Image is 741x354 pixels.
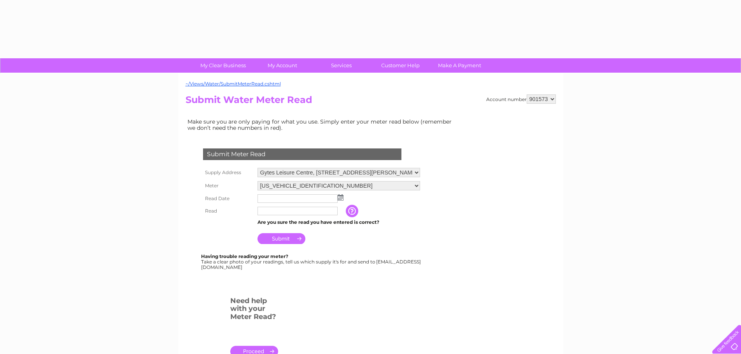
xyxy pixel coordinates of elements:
[186,117,458,133] td: Make sure you are only paying for what you use. Simply enter your meter read below (remember we d...
[427,58,492,73] a: Make A Payment
[201,166,256,179] th: Supply Address
[201,179,256,192] th: Meter
[201,192,256,205] th: Read Date
[368,58,433,73] a: Customer Help
[258,233,305,244] input: Submit
[201,253,288,259] b: Having trouble reading your meter?
[250,58,314,73] a: My Account
[256,217,422,227] td: Are you sure the read you have entered is correct?
[486,94,556,104] div: Account number
[201,205,256,217] th: Read
[346,205,360,217] input: Information
[338,194,343,201] img: ...
[230,295,278,325] h3: Need help with your Meter Read?
[186,81,281,87] a: ~/Views/Water/SubmitMeterRead.cshtml
[203,148,401,160] div: Submit Meter Read
[309,58,373,73] a: Services
[201,254,422,270] div: Take a clear photo of your readings, tell us which supply it's for and send to [EMAIL_ADDRESS][DO...
[186,94,556,109] h2: Submit Water Meter Read
[191,58,255,73] a: My Clear Business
